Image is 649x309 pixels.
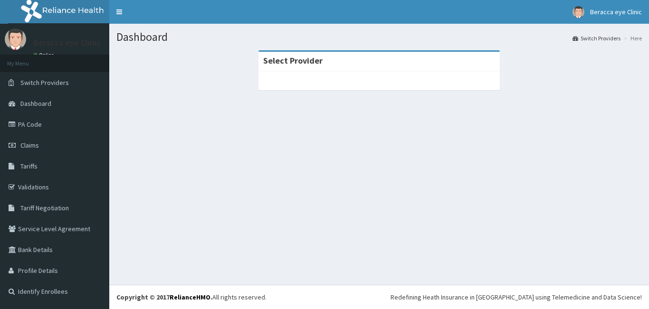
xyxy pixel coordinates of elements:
span: Tariffs [20,162,38,170]
div: Redefining Heath Insurance in [GEOGRAPHIC_DATA] using Telemedicine and Data Science! [391,292,642,302]
a: Online [33,52,56,58]
img: User Image [5,28,26,50]
img: User Image [573,6,584,18]
a: RelianceHMO [170,293,210,301]
span: Dashboard [20,99,51,108]
span: Claims [20,141,39,150]
footer: All rights reserved. [109,285,649,309]
strong: Copyright © 2017 . [116,293,212,301]
li: Here [621,34,642,42]
strong: Select Provider [263,55,323,66]
h1: Dashboard [116,31,642,43]
span: Switch Providers [20,78,69,87]
p: Beracca eye Clinic [33,38,101,47]
a: Switch Providers [573,34,620,42]
span: Tariff Negotiation [20,204,69,212]
span: Beracca eye Clinic [590,8,642,16]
